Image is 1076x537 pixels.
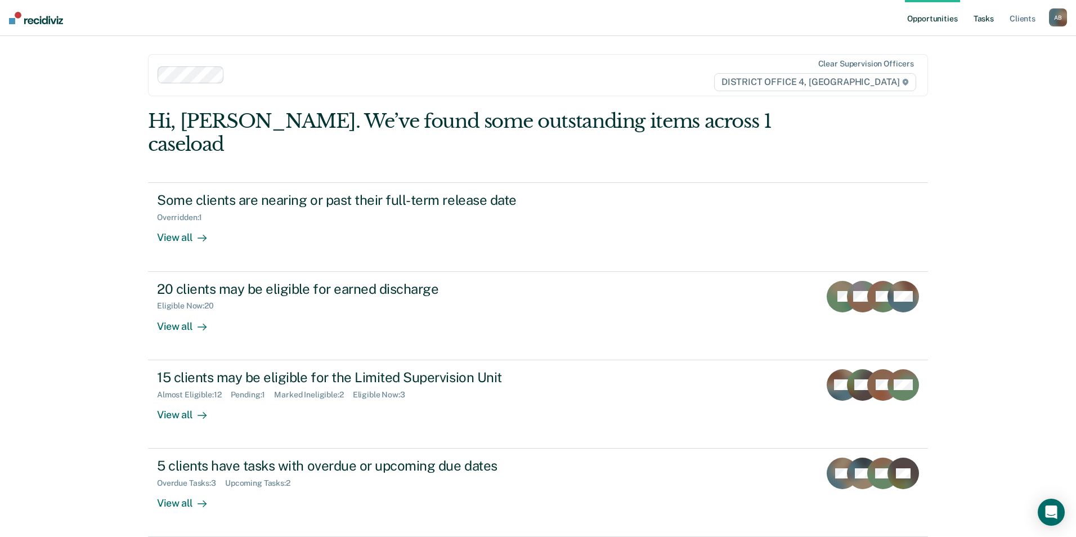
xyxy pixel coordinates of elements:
div: 15 clients may be eligible for the Limited Supervision Unit [157,369,552,386]
div: Overdue Tasks : 3 [157,478,225,488]
div: 5 clients have tasks with overdue or upcoming due dates [157,458,552,474]
a: Some clients are nearing or past their full-term release dateOverridden:1View all [148,182,928,271]
div: Some clients are nearing or past their full-term release date [157,192,552,208]
a: 20 clients may be eligible for earned dischargeEligible Now:20View all [148,272,928,360]
div: A B [1049,8,1067,26]
div: Pending : 1 [231,390,275,400]
img: Recidiviz [9,12,63,24]
div: Eligible Now : 20 [157,301,223,311]
button: AB [1049,8,1067,26]
div: Clear supervision officers [818,59,914,69]
a: 5 clients have tasks with overdue or upcoming due datesOverdue Tasks:3Upcoming Tasks:2View all [148,449,928,537]
div: View all [157,399,220,421]
div: Open Intercom Messenger [1038,499,1065,526]
span: DISTRICT OFFICE 4, [GEOGRAPHIC_DATA] [714,73,916,91]
div: Upcoming Tasks : 2 [225,478,299,488]
div: Hi, [PERSON_NAME]. We’ve found some outstanding items across 1 caseload [148,110,772,156]
div: Almost Eligible : 12 [157,390,231,400]
div: View all [157,222,220,244]
a: 15 clients may be eligible for the Limited Supervision UnitAlmost Eligible:12Pending:1Marked Inel... [148,360,928,449]
div: Eligible Now : 3 [353,390,414,400]
div: View all [157,488,220,510]
div: 20 clients may be eligible for earned discharge [157,281,552,297]
div: Marked Ineligible : 2 [274,390,352,400]
div: View all [157,311,220,333]
div: Overridden : 1 [157,213,211,222]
